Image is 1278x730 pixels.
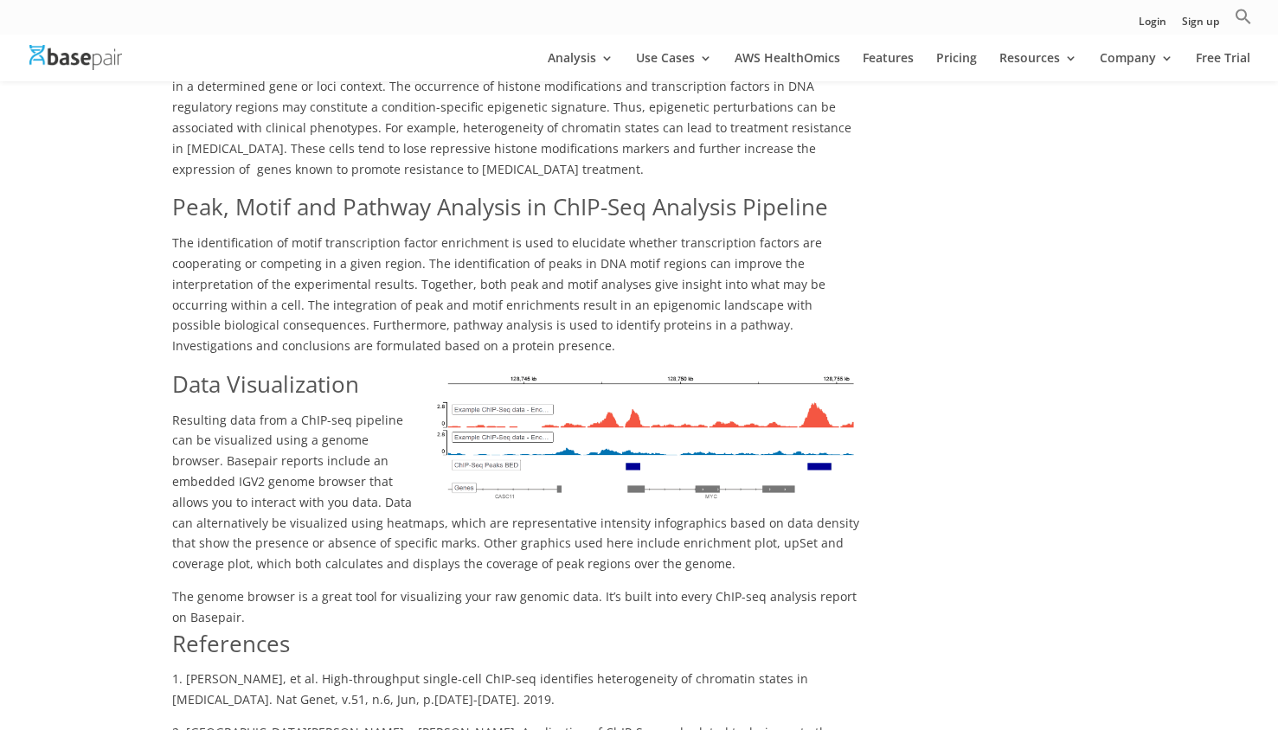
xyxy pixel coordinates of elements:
a: Sign up [1182,16,1219,35]
p: 1. [PERSON_NAME], et al. High-throughput single-cell ChIP-seq identifies heterogeneity of chromat... [172,669,860,722]
a: Login [1139,16,1166,35]
a: Resources [999,52,1077,81]
a: Search Icon Link [1235,8,1252,35]
a: Company [1100,52,1173,81]
a: Free Trial [1196,52,1250,81]
a: Use Cases [636,52,712,81]
img: ChIP-Seq analysis report genome browser [428,368,860,504]
span: A ChIP-seq pipeline can provide not only information about the chromatin state but also transcrip... [172,58,851,177]
a: Pricing [936,52,977,81]
h2: References [172,628,860,669]
iframe: Drift Widget Chat Controller [946,605,1257,709]
span: Resulting data from a ChIP-seq pipeline can be visualized using a genome browser. Basepair report... [172,412,859,573]
img: Basepair [29,45,122,70]
a: Analysis [548,52,613,81]
a: AWS HealthOmics [735,52,840,81]
span: Peak, Motif and Pathway Analysis in ChIP-Seq Analysis Pipeline [172,191,828,222]
span: The identification of motif transcription factor enrichment is used to elucidate whether transcri... [172,234,825,354]
span: Data Visualization [172,368,359,400]
a: Features [863,52,914,81]
svg: Search [1235,8,1252,25]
